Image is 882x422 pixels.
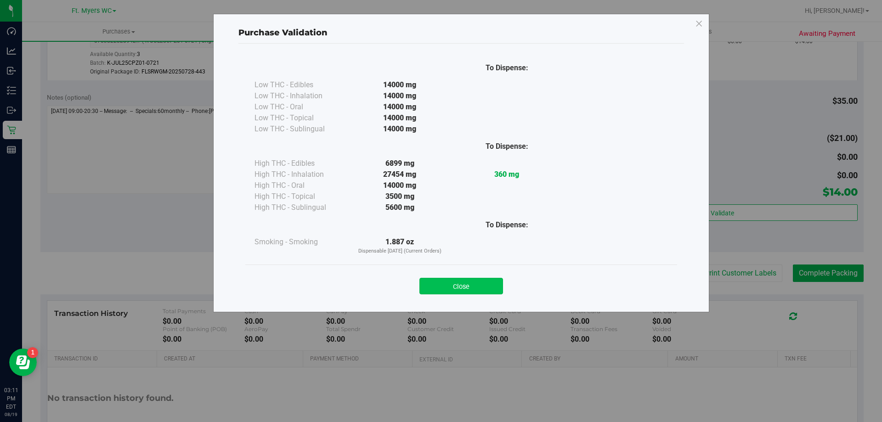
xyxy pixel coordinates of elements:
[254,236,346,248] div: Smoking - Smoking
[254,169,346,180] div: High THC - Inhalation
[254,191,346,202] div: High THC - Topical
[453,141,560,152] div: To Dispense:
[346,169,453,180] div: 27454 mg
[346,113,453,124] div: 14000 mg
[346,79,453,90] div: 14000 mg
[346,180,453,191] div: 14000 mg
[346,158,453,169] div: 6899 mg
[346,191,453,202] div: 3500 mg
[346,202,453,213] div: 5600 mg
[494,170,519,179] strong: 360 mg
[453,62,560,73] div: To Dispense:
[254,113,346,124] div: Low THC - Topical
[254,101,346,113] div: Low THC - Oral
[27,347,38,358] iframe: Resource center unread badge
[346,248,453,255] p: Dispensable [DATE] (Current Orders)
[254,79,346,90] div: Low THC - Edibles
[254,158,346,169] div: High THC - Edibles
[346,101,453,113] div: 14000 mg
[254,90,346,101] div: Low THC - Inhalation
[254,202,346,213] div: High THC - Sublingual
[453,219,560,231] div: To Dispense:
[346,124,453,135] div: 14000 mg
[238,28,328,38] span: Purchase Validation
[9,349,37,376] iframe: Resource center
[346,90,453,101] div: 14000 mg
[254,124,346,135] div: Low THC - Sublingual
[254,180,346,191] div: High THC - Oral
[346,236,453,255] div: 1.887 oz
[419,278,503,294] button: Close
